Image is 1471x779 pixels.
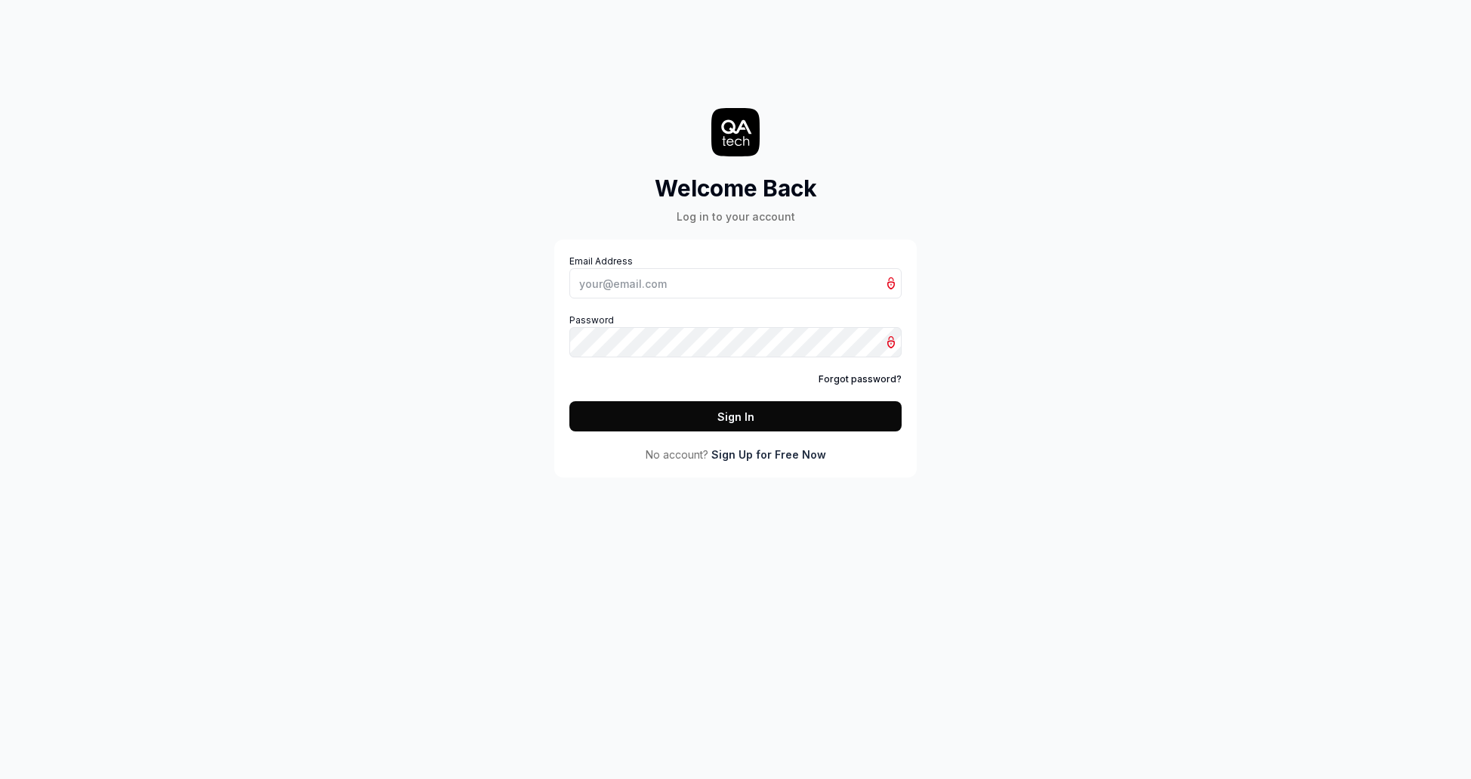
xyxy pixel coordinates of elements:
[569,255,902,298] label: Email Address
[569,327,902,357] input: Password
[569,314,902,357] label: Password
[655,209,817,224] div: Log in to your account
[646,447,708,462] span: No account?
[711,447,826,462] a: Sign Up for Free Now
[569,268,902,298] input: Email Address
[569,401,902,431] button: Sign In
[819,372,902,386] a: Forgot password?
[655,172,817,206] h2: Welcome Back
